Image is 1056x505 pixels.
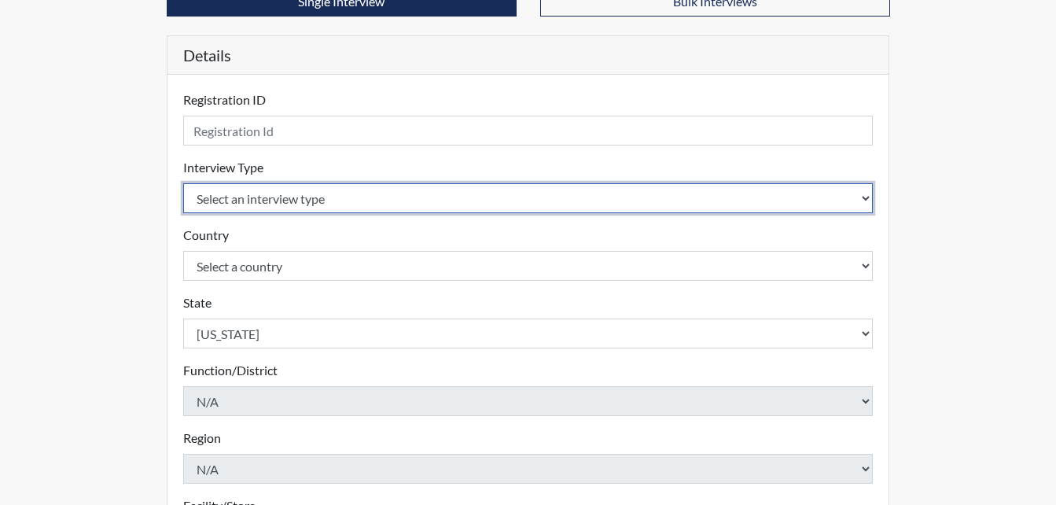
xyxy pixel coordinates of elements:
label: Function/District [183,361,278,380]
label: Country [183,226,229,245]
label: Region [183,429,221,448]
label: State [183,293,212,312]
input: Insert a Registration ID, which needs to be a unique alphanumeric value for each interviewee [183,116,874,146]
label: Registration ID [183,90,266,109]
h5: Details [167,36,889,75]
label: Interview Type [183,158,263,177]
